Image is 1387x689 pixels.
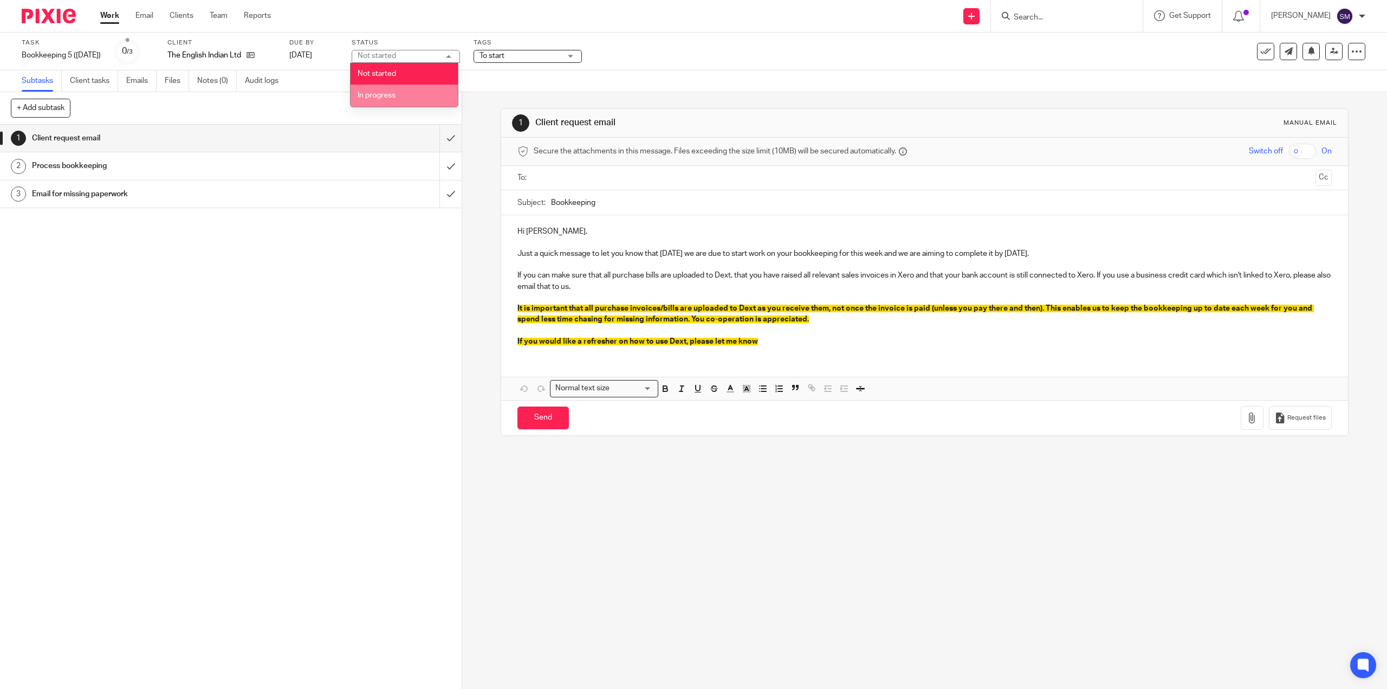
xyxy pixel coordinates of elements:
[613,383,652,394] input: Search for option
[1013,13,1110,23] input: Search
[135,10,153,21] a: Email
[1284,119,1337,127] div: Manual email
[210,10,228,21] a: Team
[517,172,529,183] label: To:
[170,10,193,21] a: Clients
[122,45,133,57] div: 0
[1249,146,1283,157] span: Switch off
[167,38,276,47] label: Client
[474,38,582,47] label: Tags
[22,9,76,23] img: Pixie
[1287,414,1326,422] span: Request files
[197,70,237,92] a: Notes (0)
[100,10,119,21] a: Work
[1336,8,1353,25] img: svg%3E
[535,117,948,128] h1: Client request email
[553,383,612,394] span: Normal text size
[517,407,569,430] input: Send
[70,70,118,92] a: Client tasks
[22,50,101,61] div: Bookkeeping 5 ([DATE])
[22,38,101,47] label: Task
[1169,12,1211,20] span: Get Support
[32,186,296,202] h1: Email for missing paperwork
[22,50,101,61] div: Bookkeeping 5 (Friday)
[358,92,396,99] span: In progress
[352,38,460,47] label: Status
[22,70,62,92] a: Subtasks
[245,70,287,92] a: Audit logs
[517,338,758,345] span: If you would like a refresher on how to use Dext, please let me know
[517,226,1331,237] p: Hi [PERSON_NAME],
[517,305,1314,323] span: It is important that all purchase invoices/bills are uploaded to Dext as you receive them, not on...
[11,131,26,146] div: 1
[517,248,1331,259] p: Just a quick message to let you know that [DATE] we are due to start work on your bookkeeping for...
[289,38,338,47] label: Due by
[1269,406,1332,430] button: Request files
[32,158,296,174] h1: Process bookkeeping
[11,186,26,202] div: 3
[517,270,1331,292] p: If you can make sure that all purchase bills are uploaded to Dext, that you have raised all relev...
[358,70,396,78] span: Not started
[167,50,241,61] p: The English Indian Ltd
[517,197,546,208] label: Subject:
[11,99,70,117] button: + Add subtask
[358,52,396,60] div: Not started
[479,52,504,60] span: To start
[32,130,296,146] h1: Client request email
[289,51,312,59] span: [DATE]
[512,114,529,132] div: 1
[126,70,157,92] a: Emails
[244,10,271,21] a: Reports
[11,159,26,174] div: 2
[1315,170,1332,186] button: Cc
[165,70,189,92] a: Files
[127,49,133,55] small: /3
[1321,146,1332,157] span: On
[534,146,896,157] span: Secure the attachments in this message. Files exceeding the size limit (10MB) will be secured aut...
[550,380,658,397] div: Search for option
[1271,10,1331,21] p: [PERSON_NAME]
